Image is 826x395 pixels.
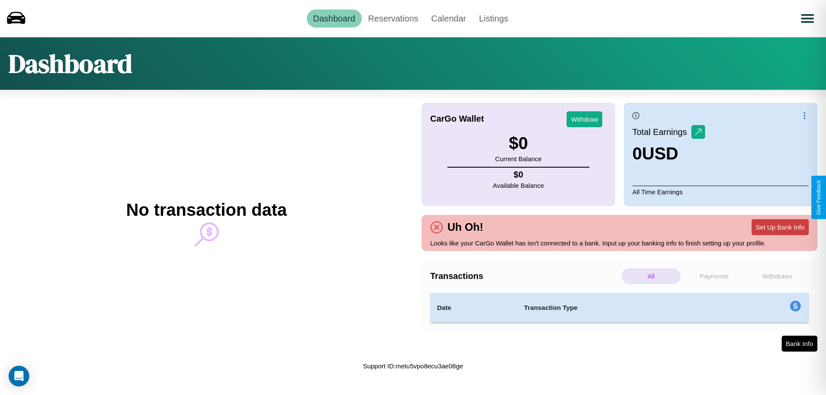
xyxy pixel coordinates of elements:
[495,134,542,153] h3: $ 0
[495,153,542,165] p: Current Balance
[782,336,817,352] button: Bank Info
[632,124,691,140] p: Total Earnings
[9,366,29,386] div: Open Intercom Messenger
[430,237,809,249] p: Looks like your CarGo Wallet has isn't connected to a bank. Input up your banking info to finish ...
[622,268,681,284] p: All
[430,114,484,124] h4: CarGo Wallet
[752,219,809,235] button: Set Up Bank Info
[816,180,822,215] div: Give Feedback
[307,9,362,28] a: Dashboard
[363,360,463,372] p: Support ID: metu5vpo8ecu3ae08ge
[632,186,809,198] p: All Time Earnings
[524,303,719,313] h4: Transaction Type
[126,200,287,220] h2: No transaction data
[493,170,544,180] h4: $ 0
[9,46,132,81] h1: Dashboard
[362,9,425,28] a: Reservations
[425,9,472,28] a: Calendar
[437,303,510,313] h4: Date
[632,144,705,163] h3: 0 USD
[685,268,744,284] p: Payments
[493,180,544,191] p: Available Balance
[472,9,515,28] a: Listings
[430,271,619,281] h4: Transactions
[748,268,807,284] p: Withdraws
[795,6,820,31] button: Open menu
[430,293,809,323] table: simple table
[567,111,602,127] button: Withdraw
[443,221,487,233] h4: Uh Oh!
